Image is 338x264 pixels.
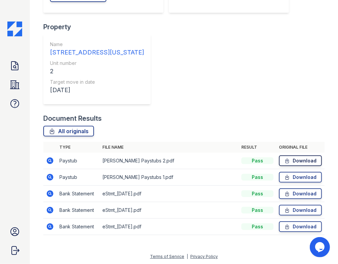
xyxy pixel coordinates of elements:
td: Bank Statement [57,186,100,202]
td: Bank Statement [57,219,100,235]
div: Pass [241,207,274,214]
a: Download [279,221,322,232]
a: Name [STREET_ADDRESS][US_STATE] [50,41,144,57]
img: CE_Icon_Blue-c292c112584629df590d857e76928e9f676e5b41ef8f769ba2f05ee15b207248.png [7,22,22,36]
div: [STREET_ADDRESS][US_STATE] [50,48,144,57]
div: Unit number [50,60,144,67]
div: Pass [241,190,274,197]
th: File name [100,142,239,153]
th: Result [239,142,276,153]
td: Paystub [57,153,100,169]
td: eStmt_[DATE].pdf [100,219,239,235]
a: Privacy Policy [190,254,218,259]
div: Property [43,22,156,32]
td: [PERSON_NAME] Paystubs 1.pdf [100,169,239,186]
a: All originals [43,126,94,137]
div: Pass [241,157,274,164]
a: Download [279,172,322,183]
div: 2 [50,67,144,76]
a: Terms of Service [150,254,184,259]
div: [DATE] [50,85,144,95]
td: Bank Statement [57,202,100,219]
td: [PERSON_NAME] Paystubs 2.pdf [100,153,239,169]
div: Name [50,41,144,48]
th: Original file [276,142,325,153]
th: Type [57,142,100,153]
div: Document Results [43,114,102,123]
div: Pass [241,223,274,230]
td: eStmt_[DATE].pdf [100,202,239,219]
iframe: chat widget [310,237,331,257]
a: Download [279,155,322,166]
div: | [187,254,188,259]
td: Paystub [57,169,100,186]
a: Download [279,205,322,216]
td: eStmt_[DATE].pdf [100,186,239,202]
a: Download [279,188,322,199]
div: Pass [241,174,274,181]
div: Target move in date [50,79,144,85]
